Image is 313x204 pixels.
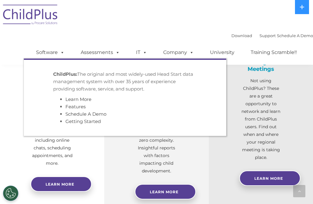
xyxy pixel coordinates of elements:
a: Download [231,33,252,38]
a: Support [260,33,276,38]
strong: ChildPlus: [53,71,77,77]
a: Schedule A Demo [65,111,106,117]
button: Cookies Settings [3,186,18,201]
font: | [231,33,313,38]
a: Learn More [65,96,91,102]
a: University [204,46,241,59]
a: IT [130,46,153,59]
a: Assessments [75,46,126,59]
span: Learn more [46,182,74,187]
p: Not using ChildPlus? These are a great opportunity to network and learn from ChildPlus users. Fin... [239,77,282,161]
a: Schedule A Demo [277,33,313,38]
a: Company [157,46,200,59]
p: The original and most widely-used Head Start data management system with over 35 years of experie... [53,71,197,93]
h4: Free Regional Meetings [239,59,282,72]
span: Learn More [254,176,283,181]
a: Features [65,104,86,110]
a: Learn More [135,184,196,199]
a: Getting Started [65,118,101,124]
span: Learn More [150,190,179,194]
a: Training Scramble!! [245,46,303,59]
a: Software [30,46,71,59]
a: Learn more [31,176,92,192]
a: Learn More [239,171,300,186]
